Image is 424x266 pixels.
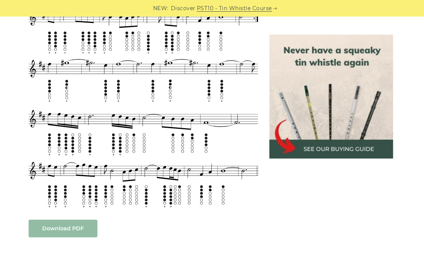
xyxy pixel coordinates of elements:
[269,35,394,159] img: tin whistle buying guide
[197,4,272,13] a: PST10 - Tin Whistle Course
[153,4,169,13] span: NEW:
[29,220,97,237] a: Download PDF
[171,4,196,13] span: Discover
